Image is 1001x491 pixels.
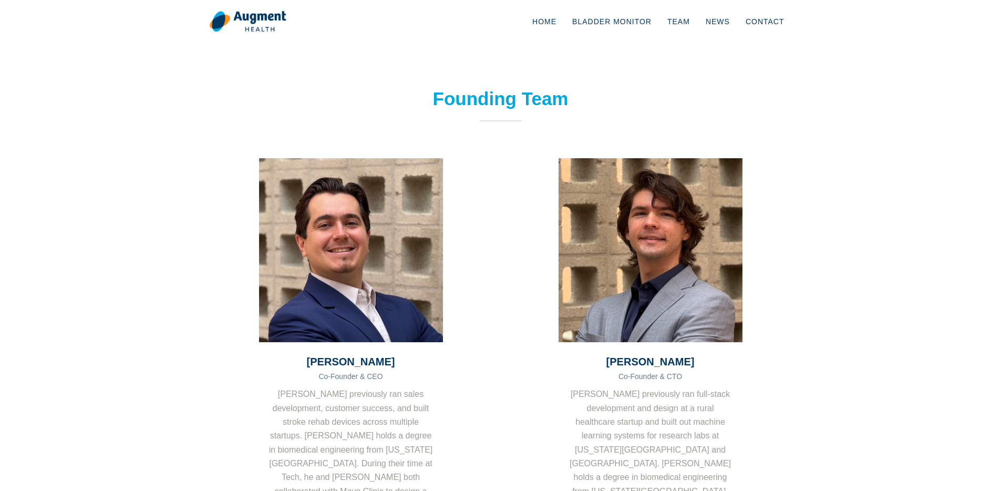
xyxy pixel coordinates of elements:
[618,372,682,381] span: Co-Founder & CTO
[318,372,383,381] span: Co-Founder & CEO
[209,11,286,33] img: logo
[559,158,742,342] img: Stephen Kalinsky Headshot
[259,158,443,342] img: Jared Meyers Headshot
[659,4,698,39] a: Team
[738,4,792,39] a: Contact
[359,88,643,110] h2: Founding Team
[524,4,564,39] a: Home
[559,355,742,368] h3: [PERSON_NAME]
[259,355,443,368] h3: [PERSON_NAME]
[698,4,738,39] a: News
[564,4,659,39] a: Bladder Monitor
